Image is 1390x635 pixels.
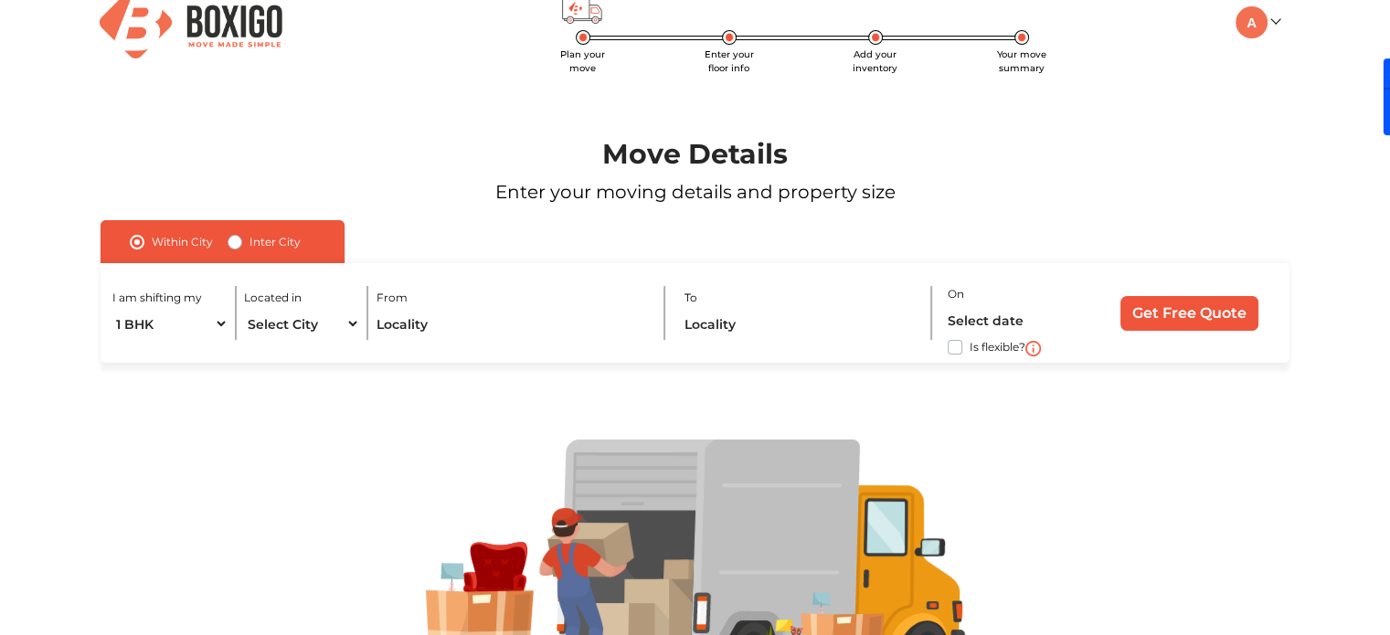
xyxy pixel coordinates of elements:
[152,231,213,253] label: Within City
[1120,296,1258,331] input: Get Free Quote
[1025,341,1041,356] img: i
[56,138,1334,171] h1: Move Details
[377,290,408,306] label: From
[377,308,649,340] input: Locality
[948,304,1085,336] input: Select date
[249,231,301,253] label: Inter City
[560,48,605,74] span: Plan your move
[997,48,1046,74] span: Your move summary
[705,48,754,74] span: Enter your floor info
[684,308,917,340] input: Locality
[948,286,964,302] label: On
[244,290,302,306] label: Located in
[853,48,897,74] span: Add your inventory
[112,290,202,306] label: I am shifting my
[684,290,696,306] label: To
[56,178,1334,206] p: Enter your moving details and property size
[970,336,1025,355] label: Is flexible?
